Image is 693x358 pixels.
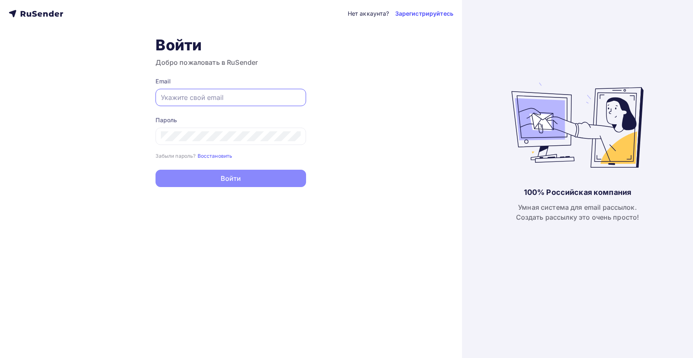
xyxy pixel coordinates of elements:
[156,57,306,67] h3: Добро пожаловать в RuSender
[156,170,306,187] button: Войти
[395,9,453,18] a: Зарегистрируйтесь
[516,202,639,222] div: Умная система для email рассылок. Создать рассылку это очень просто!
[198,153,233,159] small: Восстановить
[156,116,306,124] div: Пароль
[156,77,306,85] div: Email
[348,9,389,18] div: Нет аккаунта?
[156,36,306,54] h1: Войти
[161,92,301,102] input: Укажите свой email
[524,187,631,197] div: 100% Российская компания
[156,153,196,159] small: Забыли пароль?
[198,152,233,159] a: Восстановить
